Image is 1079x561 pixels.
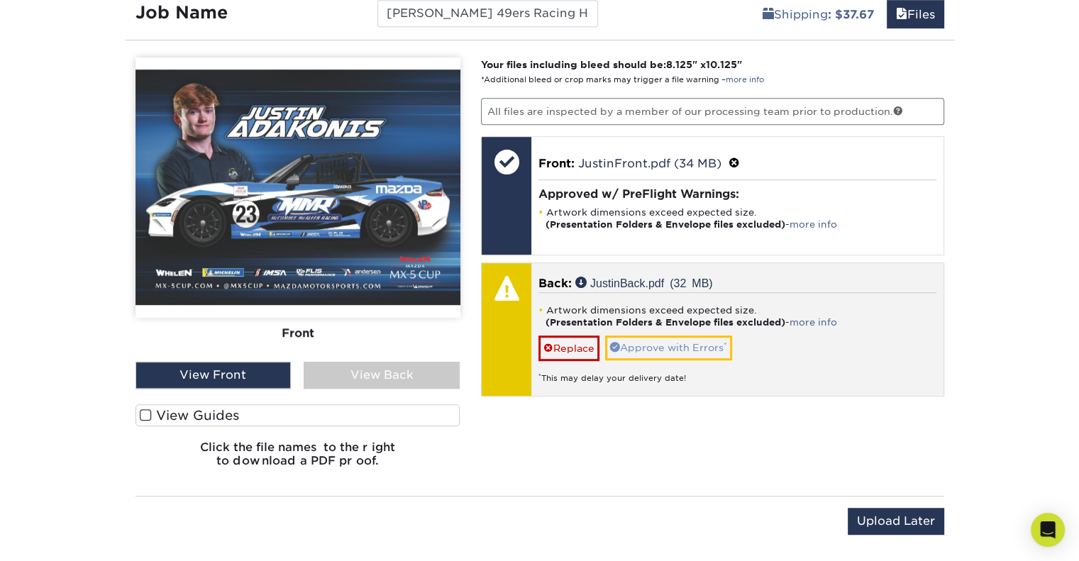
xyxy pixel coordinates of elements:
li: Artwork dimensions exceed expected size. - [538,304,936,328]
span: 8.125 [666,59,692,70]
a: JustinBack.pdf (32 MB) [575,277,713,288]
small: *Additional bleed or crop marks may trigger a file warning – [481,75,764,84]
strong: (Presentation Folders & Envelope files excluded) [546,317,785,328]
p: All files are inspected by a member of our processing team prior to production. [481,98,944,125]
div: Front [135,318,460,349]
span: files [896,8,907,21]
span: Back: [538,277,572,290]
span: shipping [763,8,774,21]
div: View Front [135,362,292,389]
a: more info [726,75,764,84]
strong: Your files including bleed should be: " x " [481,59,742,70]
h4: Approved w/ PreFlight Warnings: [538,187,936,201]
strong: (Presentation Folders & Envelope files excluded) [546,219,785,230]
a: Approve with Errors* [605,335,732,360]
input: Upload Later [848,508,944,535]
strong: Job Name [135,2,228,23]
span: Front: [538,157,575,170]
a: more info [790,219,837,230]
a: JustinFront.pdf (34 MB) [578,157,721,170]
a: Replace [538,335,599,360]
b: : $37.67 [828,8,874,21]
span: 10.125 [706,59,737,70]
div: This may delay your delivery date! [538,361,936,384]
label: View Guides [135,404,460,426]
div: Open Intercom Messenger [1031,513,1065,547]
h6: Click the file names to the right to download a PDF proof. [135,440,460,479]
div: View Back [304,362,460,389]
li: Artwork dimensions exceed expected size. - [538,206,936,230]
a: more info [790,317,837,328]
